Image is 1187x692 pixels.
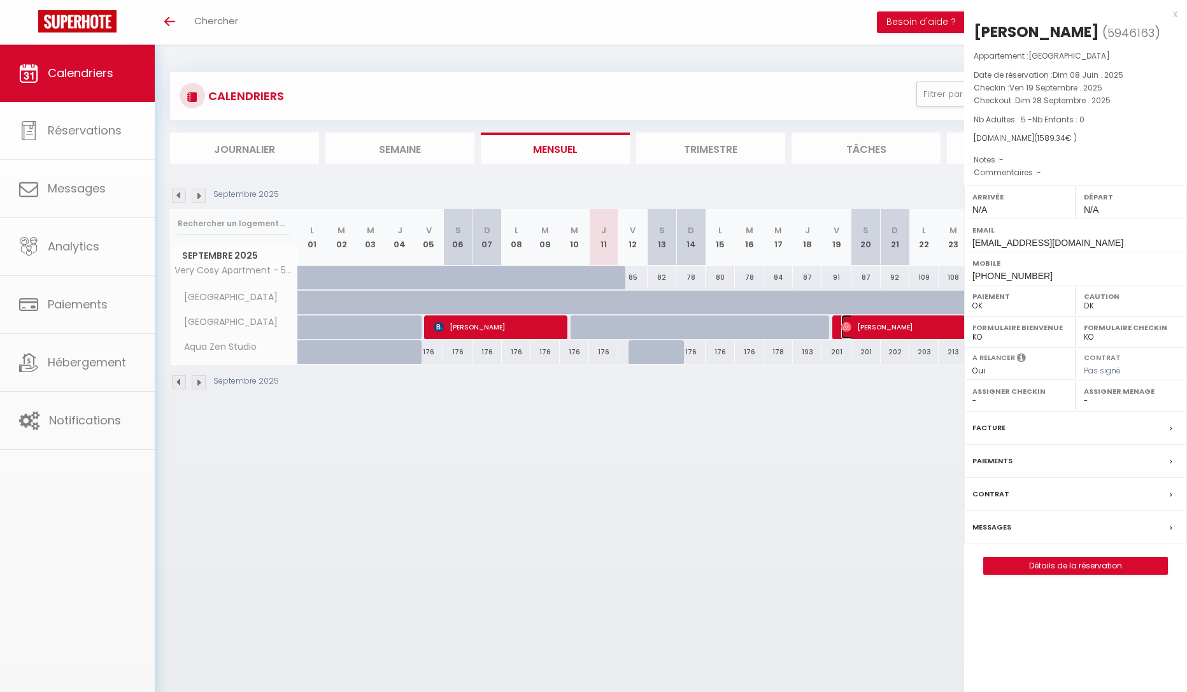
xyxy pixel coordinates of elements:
label: Assigner Menage [1084,385,1179,398]
label: Contrat [972,487,1009,501]
label: Facture [972,421,1006,435]
span: 1589.34 [1037,133,1065,143]
span: ( ) [1102,24,1160,41]
span: Nb Enfants : 0 [1032,114,1084,125]
span: Pas signé [1084,365,1121,376]
button: Détails de la réservation [983,557,1168,575]
div: [DOMAIN_NAME] [974,133,1177,145]
p: Date de réservation : [974,69,1177,82]
label: Contrat [1084,352,1121,361]
span: ( € ) [1034,133,1077,143]
span: [PHONE_NUMBER] [972,271,1053,281]
label: A relancer [972,352,1015,363]
label: Caution [1084,290,1179,303]
span: Nb Adultes : 5 - [974,114,1084,125]
label: Paiements [972,454,1013,468]
label: Mobile [972,257,1179,270]
label: Assigner Checkin [972,385,1067,398]
label: Paiement [972,290,1067,303]
p: Appartement : [974,50,1177,62]
label: Arrivée [972,191,1067,203]
span: [GEOGRAPHIC_DATA] [1028,50,1110,61]
p: Checkin : [974,82,1177,94]
span: Dim 28 Septembre . 2025 [1015,95,1111,106]
i: Sélectionner OUI si vous souhaiter envoyer les séquences de messages post-checkout [1017,352,1026,366]
p: Checkout : [974,94,1177,107]
p: Notes : [974,154,1177,166]
span: [EMAIL_ADDRESS][DOMAIN_NAME] [972,238,1123,248]
span: - [999,154,1004,165]
span: Dim 08 Juin . 2025 [1053,69,1123,80]
iframe: Chat [1133,635,1177,682]
span: N/A [1084,205,1098,215]
span: - [1037,167,1041,178]
label: Email [972,224,1179,236]
p: Commentaires : [974,166,1177,179]
label: Formulaire Checkin [1084,321,1179,334]
button: Ouvrir le widget de chat LiveChat [10,5,48,43]
label: Messages [972,521,1011,534]
span: 5946163 [1107,25,1155,41]
label: Formulaire Bienvenue [972,321,1067,334]
div: x [964,6,1177,22]
a: Détails de la réservation [984,558,1167,574]
div: [PERSON_NAME] [974,22,1099,42]
span: N/A [972,205,987,215]
label: Départ [1084,191,1179,203]
span: Ven 19 Septembre . 2025 [1009,82,1102,93]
